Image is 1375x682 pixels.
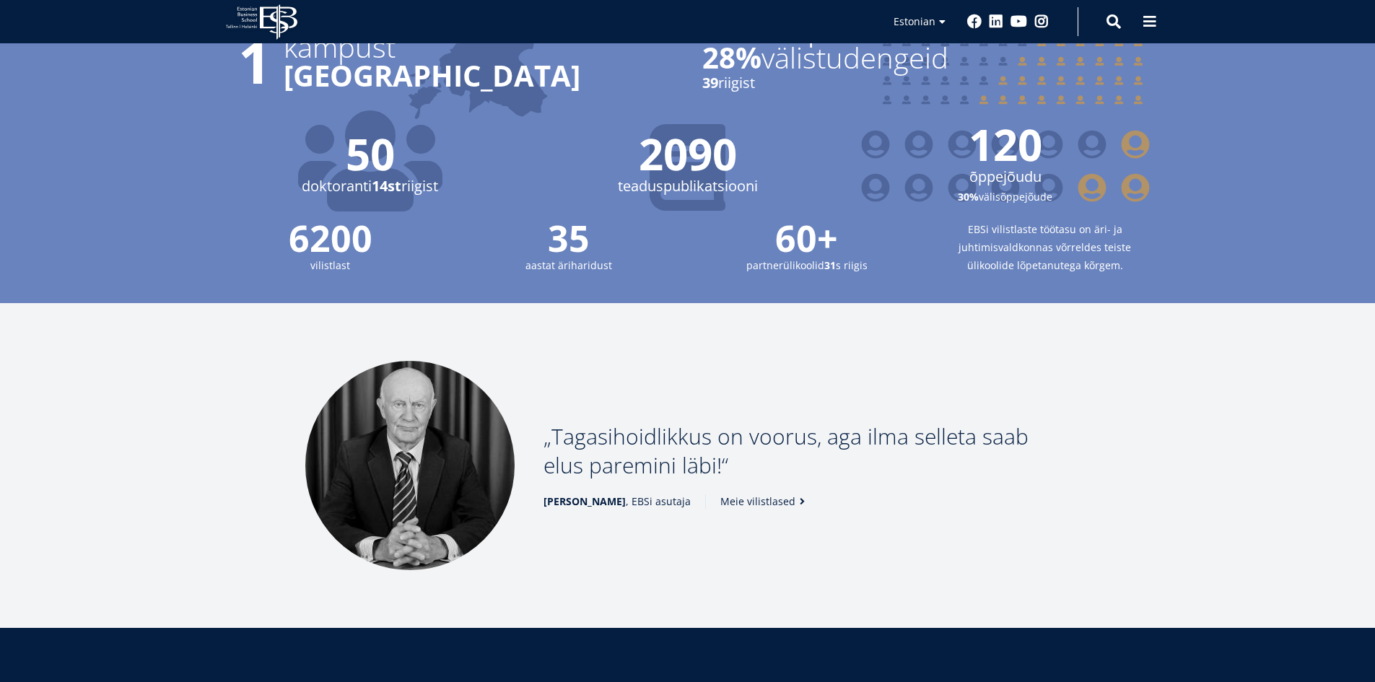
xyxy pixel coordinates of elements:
[861,188,1150,206] small: välisõppejõude
[226,32,284,90] span: 1
[989,14,1003,29] a: Linkedin
[226,256,435,274] small: vilistlast
[226,175,515,197] span: doktoranti riigist
[940,220,1150,274] small: EBSi vilistlaste töötasu on äri- ja juhtimisvaldkonnas võrreldes teiste ülikoolide lõpetanutega k...
[544,494,691,509] span: , EBSi asutaja
[284,32,673,61] span: kampust
[861,123,1150,166] span: 120
[967,14,982,29] a: Facebook
[544,132,832,175] span: 2090
[305,361,515,570] img: Madis Habakuk
[544,175,832,197] span: teaduspublikatsiooni
[464,220,673,256] span: 35
[702,220,912,256] span: 60+
[226,220,435,256] span: 6200
[226,132,515,175] span: 50
[702,43,1078,72] span: välistudengeid
[1034,14,1049,29] a: Instagram
[372,176,401,196] strong: 14st
[824,258,836,272] strong: 31
[544,422,1070,480] p: Tagasihoidlikkus on voorus, aga ilma selleta saab elus paremini läbi!
[958,190,979,204] strong: 30%
[1010,14,1027,29] a: Youtube
[861,166,1150,188] span: õppejõudu
[464,256,673,274] small: aastat äriharidust
[702,73,718,92] strong: 39
[720,494,810,509] a: Meie vilistlased
[702,256,912,274] small: partnerülikoolid s riigis
[284,56,580,95] strong: [GEOGRAPHIC_DATA]
[702,38,761,77] strong: 28%
[702,72,1078,94] small: riigist
[544,494,626,508] strong: [PERSON_NAME]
